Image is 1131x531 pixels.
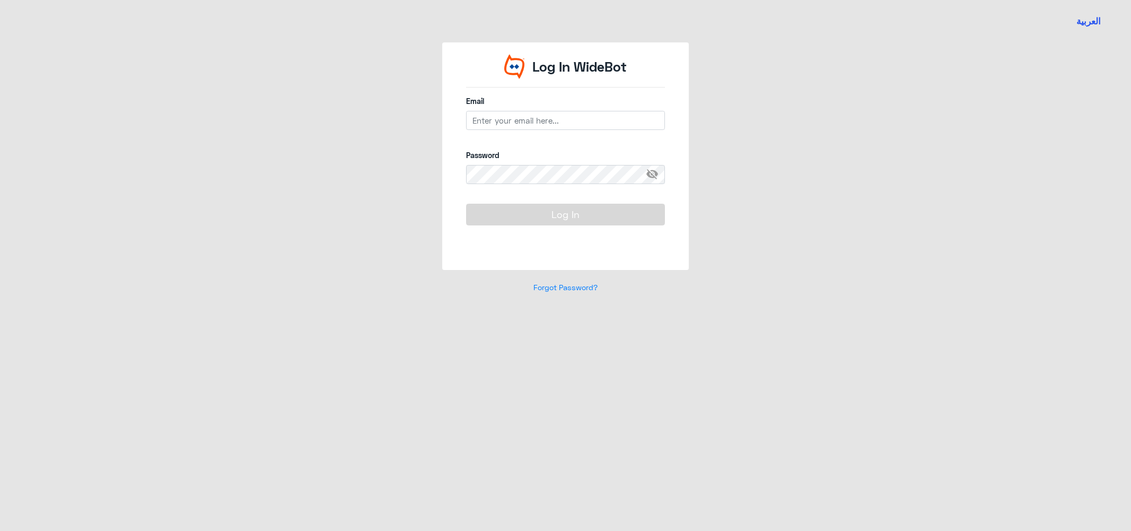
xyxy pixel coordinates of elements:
input: Enter your email here... [466,111,665,130]
button: Log In [466,204,665,225]
p: Log In WideBot [532,57,627,77]
img: Widebot Logo [504,54,524,79]
a: Switch language [1070,8,1107,34]
a: Forgot Password? [533,283,598,292]
span: visibility_off [646,165,665,184]
label: Password [466,150,665,161]
label: Email [466,95,665,107]
button: العربية [1076,15,1101,28]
